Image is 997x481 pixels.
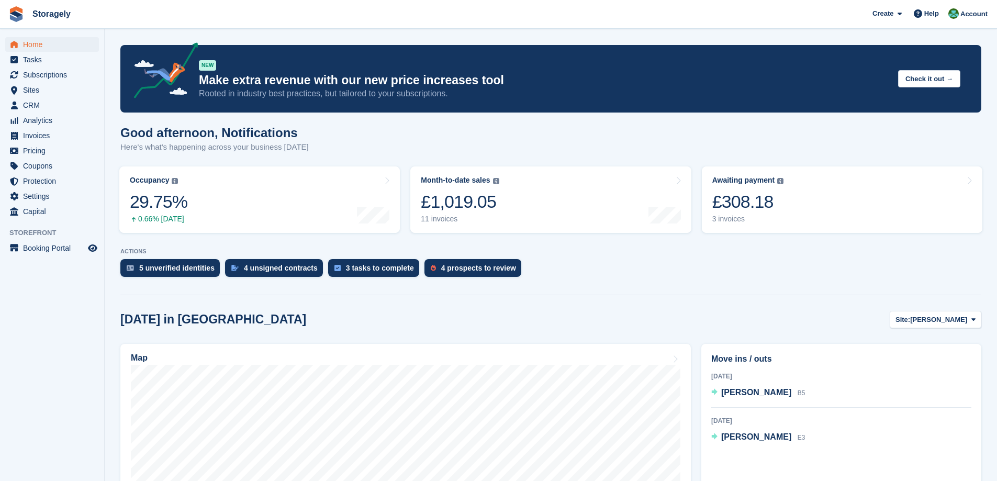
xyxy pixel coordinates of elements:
span: [PERSON_NAME] [910,315,967,325]
div: 3 invoices [712,215,784,223]
img: Notifications [948,8,959,19]
span: Home [23,37,86,52]
a: menu [5,241,99,255]
div: £1,019.05 [421,191,499,212]
div: [DATE] [711,416,971,426]
a: Awaiting payment £308.18 3 invoices [702,166,982,233]
span: Protection [23,174,86,188]
div: £308.18 [712,191,784,212]
a: [PERSON_NAME] E3 [711,431,805,444]
button: Check it out → [898,70,960,87]
span: Pricing [23,143,86,158]
div: 4 unsigned contracts [244,264,318,272]
h2: Map [131,353,148,363]
h2: [DATE] in [GEOGRAPHIC_DATA] [120,312,306,327]
a: menu [5,37,99,52]
img: icon-info-grey-7440780725fd019a000dd9b08b2336e03edf1995a4989e88bcd33f0948082b44.svg [777,178,783,184]
p: Make extra revenue with our new price increases tool [199,73,890,88]
span: E3 [798,434,805,441]
h1: Good afternoon, Notifications [120,126,309,140]
div: 0.66% [DATE] [130,215,187,223]
span: CRM [23,98,86,113]
a: [PERSON_NAME] B5 [711,386,805,400]
span: Storefront [9,228,104,238]
div: NEW [199,60,216,71]
img: stora-icon-8386f47178a22dfd0bd8f6a31ec36ba5ce8667c1dd55bd0f319d3a0aa187defe.svg [8,6,24,22]
a: menu [5,128,99,143]
span: Help [924,8,939,19]
div: [DATE] [711,372,971,381]
img: contract_signature_icon-13c848040528278c33f63329250d36e43548de30e8caae1d1a13099fd9432cc5.svg [231,265,239,271]
img: icon-info-grey-7440780725fd019a000dd9b08b2336e03edf1995a4989e88bcd33f0948082b44.svg [172,178,178,184]
h2: Move ins / outs [711,353,971,365]
div: 3 tasks to complete [346,264,414,272]
div: 11 invoices [421,215,499,223]
a: menu [5,204,99,219]
a: menu [5,189,99,204]
span: Invoices [23,128,86,143]
span: Booking Portal [23,241,86,255]
p: Here's what's happening across your business [DATE] [120,141,309,153]
a: menu [5,159,99,173]
span: Create [872,8,893,19]
a: 4 prospects to review [424,259,526,282]
a: menu [5,83,99,97]
div: Month-to-date sales [421,176,490,185]
img: prospect-51fa495bee0391a8d652442698ab0144808aea92771e9ea1ae160a38d050c398.svg [431,265,436,271]
div: 5 unverified identities [139,264,215,272]
span: [PERSON_NAME] [721,432,791,441]
div: 4 prospects to review [441,264,516,272]
span: B5 [798,389,805,397]
div: 29.75% [130,191,187,212]
span: Tasks [23,52,86,67]
a: menu [5,113,99,128]
img: price-adjustments-announcement-icon-8257ccfd72463d97f412b2fc003d46551f7dbcb40ab6d574587a9cd5c0d94... [125,42,198,102]
a: menu [5,98,99,113]
span: [PERSON_NAME] [721,388,791,397]
div: Occupancy [130,176,169,185]
p: Rooted in industry best practices, but tailored to your subscriptions. [199,88,890,99]
div: Awaiting payment [712,176,775,185]
img: task-75834270c22a3079a89374b754ae025e5fb1db73e45f91037f5363f120a921f8.svg [334,265,341,271]
a: Storagely [28,5,75,23]
a: menu [5,174,99,188]
a: menu [5,68,99,82]
img: icon-info-grey-7440780725fd019a000dd9b08b2336e03edf1995a4989e88bcd33f0948082b44.svg [493,178,499,184]
a: Preview store [86,242,99,254]
p: ACTIONS [120,248,981,255]
button: Site: [PERSON_NAME] [890,311,981,328]
a: 5 unverified identities [120,259,225,282]
a: 4 unsigned contracts [225,259,328,282]
span: Sites [23,83,86,97]
span: Capital [23,204,86,219]
span: Subscriptions [23,68,86,82]
a: Month-to-date sales £1,019.05 11 invoices [410,166,691,233]
a: 3 tasks to complete [328,259,424,282]
span: Account [960,9,988,19]
a: Occupancy 29.75% 0.66% [DATE] [119,166,400,233]
a: menu [5,52,99,67]
span: Analytics [23,113,86,128]
a: menu [5,143,99,158]
span: Coupons [23,159,86,173]
span: Settings [23,189,86,204]
span: Site: [895,315,910,325]
img: verify_identity-adf6edd0f0f0b5bbfe63781bf79b02c33cf7c696d77639b501bdc392416b5a36.svg [127,265,134,271]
